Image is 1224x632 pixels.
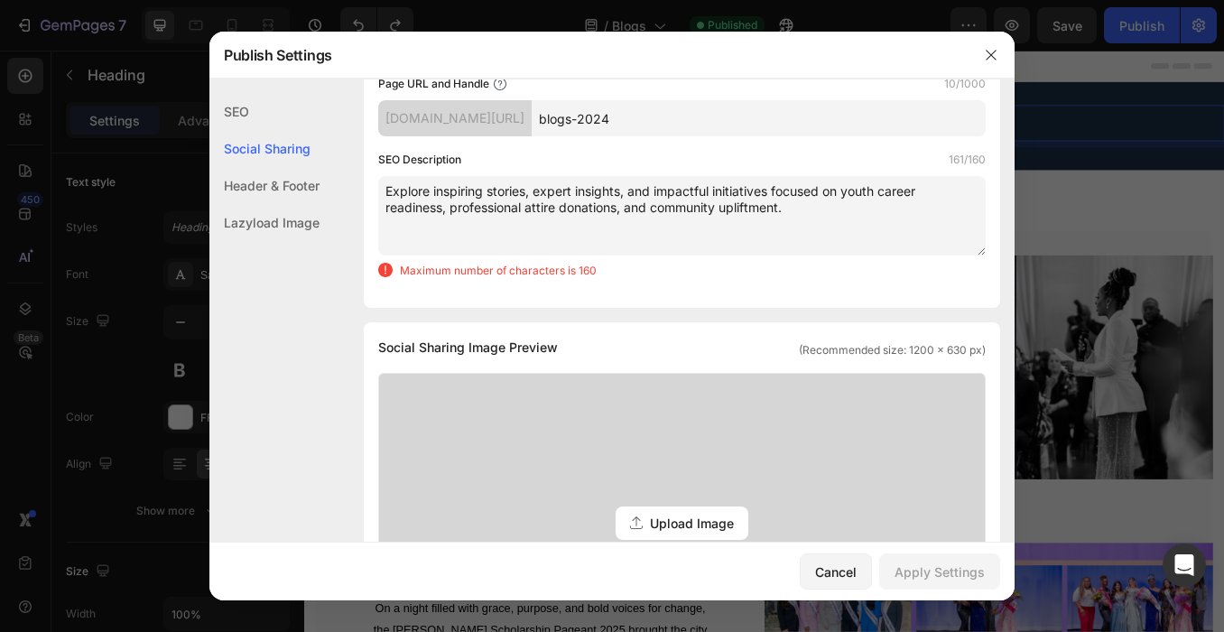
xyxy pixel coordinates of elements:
[799,342,986,358] span: (Recommended size: 1200 x 630 px)
[209,204,320,241] div: Lazyload Image
[209,130,320,167] div: Social Sharing
[378,151,461,169] label: SEO Description
[542,241,1070,506] img: Alt Image
[378,75,489,93] label: Page URL and Handle
[209,167,320,204] div: Header & Footer
[270,441,307,459] p: [DATE]
[879,553,1000,590] button: Apply Settings
[532,100,986,136] input: Handle
[79,297,477,416] span: Last [DATE]–[DATE], King's Accountability Group (KAG) hosted its annual BBQ & Networking Event at...
[815,562,857,581] div: Cancel
[944,75,986,93] label: 10/1000
[1163,544,1206,587] div: Open Intercom Messenger
[209,32,968,79] div: Publish Settings
[209,93,320,130] div: SEO
[23,39,72,55] div: Heading
[80,221,475,271] strong: KAG Annual BBQ Honors Threads for Change CEO
[650,514,734,533] span: Upload Image
[234,497,321,524] div: READ MORE
[400,263,597,279] p: Maximum number of characters is 160
[205,488,350,533] a: READ MORE
[895,562,985,581] div: Apply Settings
[800,553,872,590] button: Cancel
[378,100,532,136] div: [DOMAIN_NAME][URL]
[378,337,558,358] span: Social Sharing Image Preview
[118,572,437,622] strong: A Look Back at the [PERSON_NAME] Scholarship Pageant 2025
[949,151,986,169] label: 161/160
